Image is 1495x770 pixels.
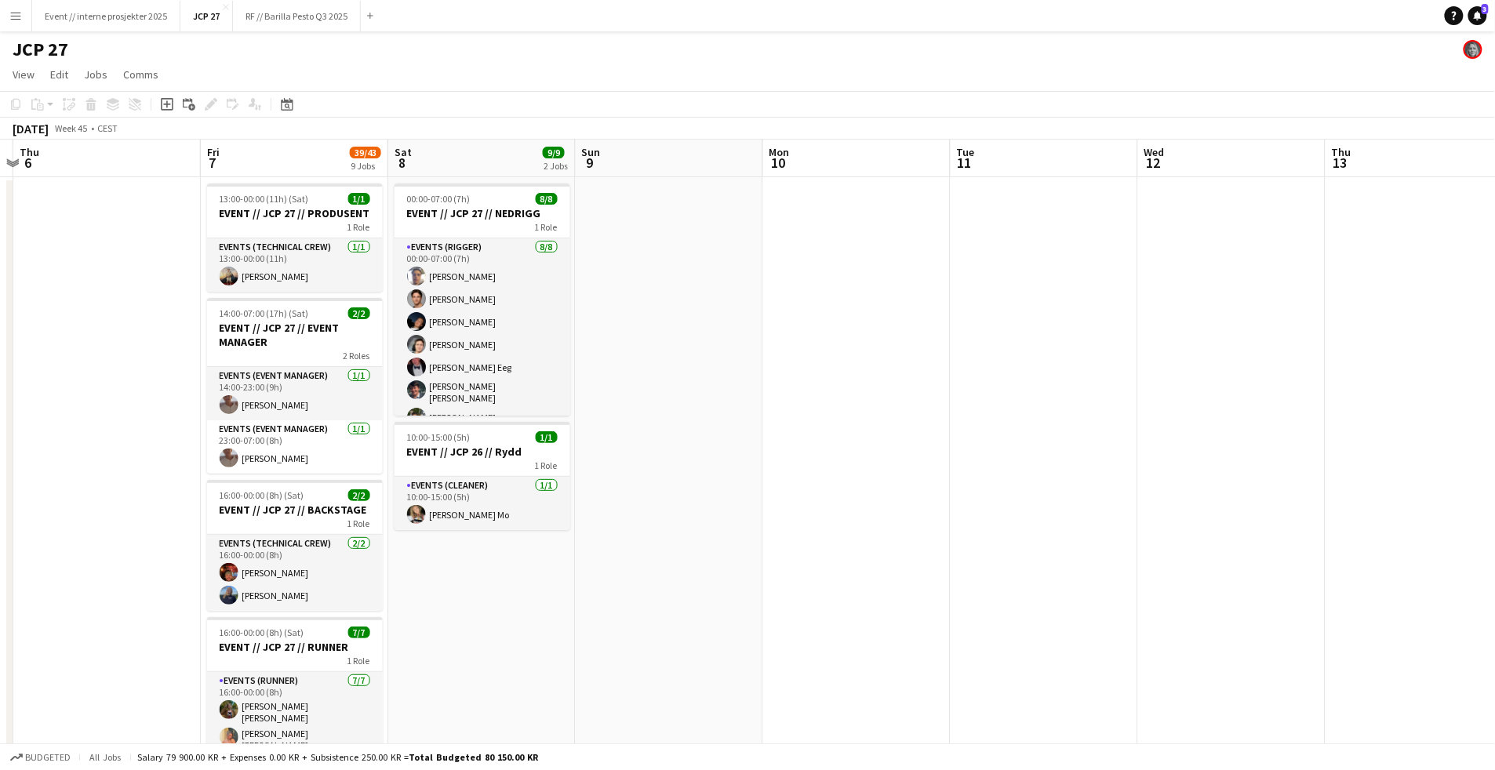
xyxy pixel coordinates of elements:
[351,160,380,172] div: 9 Jobs
[955,154,975,172] span: 11
[1142,154,1165,172] span: 12
[957,145,975,159] span: Tue
[544,160,568,172] div: 2 Jobs
[220,627,304,638] span: 16:00-00:00 (8h) (Sat)
[350,147,381,158] span: 39/43
[207,640,383,654] h3: EVENT // JCP 27 // RUNNER
[535,221,558,233] span: 1 Role
[207,367,383,420] app-card-role: Events (Event Manager)1/114:00-23:00 (9h)[PERSON_NAME]
[395,183,570,416] app-job-card: 00:00-07:00 (7h)8/8EVENT // JCP 27 // NEDRIGG1 RoleEvents (Rigger)8/800:00-07:00 (7h)[PERSON_NAME...
[137,751,538,763] div: Salary 79 900.00 KR + Expenses 0.00 KR + Subsistence 250.00 KR =
[207,206,383,220] h3: EVENT // JCP 27 // PRODUSENT
[13,38,68,61] h1: JCP 27
[44,64,75,85] a: Edit
[1329,154,1351,172] span: 13
[407,193,471,205] span: 00:00-07:00 (7h)
[348,489,370,501] span: 2/2
[395,206,570,220] h3: EVENT // JCP 27 // NEDRIGG
[348,627,370,638] span: 7/7
[25,752,71,763] span: Budgeted
[535,459,558,471] span: 1 Role
[348,193,370,205] span: 1/1
[220,193,309,205] span: 13:00-00:00 (11h) (Sat)
[32,1,180,31] button: Event // interne prosjekter 2025
[20,145,39,159] span: Thu
[207,321,383,349] h3: EVENT // JCP 27 // EVENT MANAGER
[395,477,570,530] app-card-role: Events (Cleaner)1/110:00-15:00 (5h)[PERSON_NAME] Mo
[344,350,370,361] span: 2 Roles
[767,154,790,172] span: 10
[407,431,471,443] span: 10:00-15:00 (5h)
[207,238,383,292] app-card-role: Events (Technical Crew)1/113:00-00:00 (11h)[PERSON_NAME]
[395,445,570,459] h3: EVENT // JCP 26 // Rydd
[180,1,233,31] button: JCP 27
[395,145,412,159] span: Sat
[347,518,370,529] span: 1 Role
[409,751,538,763] span: Total Budgeted 80 150.00 KR
[86,751,124,763] span: All jobs
[84,67,107,82] span: Jobs
[17,154,39,172] span: 6
[769,145,790,159] span: Mon
[233,1,361,31] button: RF // Barilla Pesto Q3 2025
[395,238,570,456] app-card-role: Events (Rigger)8/800:00-07:00 (7h)[PERSON_NAME][PERSON_NAME][PERSON_NAME][PERSON_NAME][PERSON_NAM...
[1464,40,1482,59] app-user-avatar: Julie Minken
[207,183,383,292] app-job-card: 13:00-00:00 (11h) (Sat)1/1EVENT // JCP 27 // PRODUSENT1 RoleEvents (Technical Crew)1/113:00-00:00...
[392,154,412,172] span: 8
[1468,6,1487,25] a: 3
[347,655,370,666] span: 1 Role
[582,145,601,159] span: Sun
[52,122,91,134] span: Week 45
[220,489,304,501] span: 16:00-00:00 (8h) (Sat)
[348,307,370,319] span: 2/2
[97,122,118,134] div: CEST
[220,307,309,319] span: 14:00-07:00 (17h) (Sat)
[207,503,383,517] h3: EVENT // JCP 27 // BACKSTAGE
[1332,145,1351,159] span: Thu
[123,67,158,82] span: Comms
[78,64,114,85] a: Jobs
[8,749,73,766] button: Budgeted
[543,147,565,158] span: 9/9
[6,64,41,85] a: View
[207,480,383,611] app-job-card: 16:00-00:00 (8h) (Sat)2/2EVENT // JCP 27 // BACKSTAGE1 RoleEvents (Technical Crew)2/216:00-00:00 ...
[205,154,220,172] span: 7
[207,145,220,159] span: Fri
[50,67,68,82] span: Edit
[13,67,35,82] span: View
[207,298,383,474] app-job-card: 14:00-07:00 (17h) (Sat)2/2EVENT // JCP 27 // EVENT MANAGER2 RolesEvents (Event Manager)1/114:00-2...
[207,420,383,474] app-card-role: Events (Event Manager)1/123:00-07:00 (8h)[PERSON_NAME]
[536,193,558,205] span: 8/8
[117,64,165,85] a: Comms
[347,221,370,233] span: 1 Role
[1482,4,1489,14] span: 3
[580,154,601,172] span: 9
[536,431,558,443] span: 1/1
[1144,145,1165,159] span: Wed
[13,121,49,136] div: [DATE]
[395,422,570,530] app-job-card: 10:00-15:00 (5h)1/1EVENT // JCP 26 // Rydd1 RoleEvents (Cleaner)1/110:00-15:00 (5h)[PERSON_NAME] Mo
[207,535,383,611] app-card-role: Events (Technical Crew)2/216:00-00:00 (8h)[PERSON_NAME][PERSON_NAME]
